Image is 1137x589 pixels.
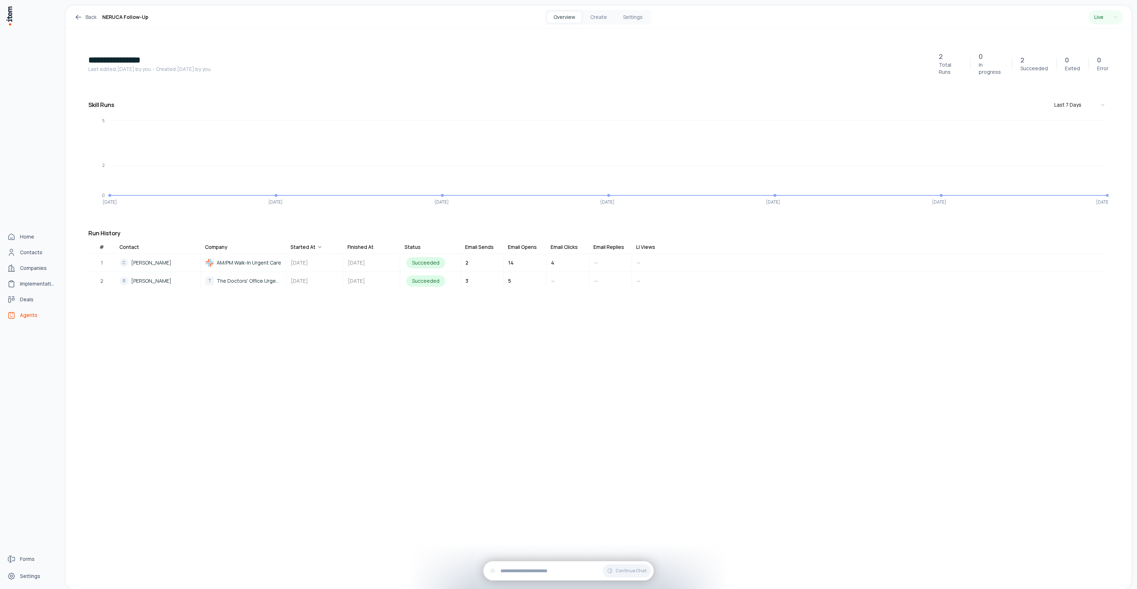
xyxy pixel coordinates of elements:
[465,259,468,266] span: 2
[939,61,962,76] p: Total Runs
[4,552,58,566] a: Forms
[4,569,58,583] a: Settings
[406,275,445,287] div: Succeeded
[1065,55,1069,65] p: 0
[4,277,58,291] a: implementations
[131,259,171,267] span: [PERSON_NAME]
[20,280,56,287] span: Implementations
[119,244,139,251] div: Contact
[88,101,114,109] h3: Skill Runs
[4,245,58,260] a: Contacts
[100,277,103,285] span: 2
[581,11,616,23] button: Create
[4,308,58,322] a: Agents
[131,277,171,285] span: [PERSON_NAME]
[551,259,554,266] span: 4
[290,244,323,251] div: Started At
[20,249,42,256] span: Contacts
[551,277,555,284] span: —
[20,296,34,303] span: Deals
[508,277,511,284] span: 5
[465,244,494,251] div: Email Sends
[979,61,1003,76] p: In progress
[1051,98,1108,111] button: Last 7 Days
[217,259,281,267] span: AM/PM Walk-In Urgent Care
[551,244,578,251] div: Email Clicks
[594,259,598,266] span: —
[1020,65,1048,72] p: Succeeded
[1097,55,1101,65] p: 0
[483,561,654,580] div: Continue Chat
[932,199,946,205] tspan: [DATE]
[74,13,97,21] a: Back
[547,11,581,23] button: Overview
[268,199,283,205] tspan: [DATE]
[120,277,128,285] div: R
[434,199,449,205] tspan: [DATE]
[20,573,40,580] span: Settings
[201,254,285,271] a: AM/PM Walk-In Urgent CareAM/PM Walk-In Urgent Care
[102,162,105,168] tspan: 2
[594,277,598,284] span: —
[102,118,105,124] tspan: 5
[6,6,13,26] img: Item Brain Logo
[1065,65,1080,72] p: Exited
[20,233,34,240] span: Home
[1020,55,1024,65] p: 2
[217,277,281,285] span: The Doctors' Office Urgent Care
[115,254,200,271] a: C[PERSON_NAME]
[616,568,647,574] span: Continue Chat
[1097,65,1108,72] p: Error
[201,272,285,290] a: TThe Doctors' Office Urgent Care
[406,257,445,268] div: Succeeded
[99,244,104,251] div: #
[103,199,117,205] tspan: [DATE]
[4,261,58,275] a: Companies
[88,229,1108,237] h3: Run History
[120,258,128,267] div: C
[465,277,468,284] span: 3
[205,277,214,285] div: T
[616,11,650,23] button: Settings
[508,259,514,266] span: 14
[20,265,47,272] span: Companies
[593,244,624,251] div: Email Replies
[979,51,983,61] p: 0
[637,277,640,284] span: —
[205,258,214,267] img: AM/PM Walk-In Urgent Care
[88,66,930,73] p: Last edited: [DATE] by you ・Created: [DATE] by you
[1096,199,1110,205] tspan: [DATE]
[115,272,200,290] a: R[PERSON_NAME]
[102,13,148,21] h1: NERUCA Follow-Up
[348,244,374,251] div: Finished At
[600,199,614,205] tspan: [DATE]
[603,564,651,578] button: Continue Chat
[508,244,537,251] div: Email Opens
[20,312,37,319] span: Agents
[4,230,58,244] a: Home
[637,259,640,266] span: —
[636,244,655,251] div: LI Views
[102,192,105,198] tspan: 0
[405,244,421,251] div: Status
[205,244,227,251] div: Company
[766,199,780,205] tspan: [DATE]
[20,555,35,563] span: Forms
[4,292,58,307] a: deals
[101,259,103,267] span: 1
[939,51,943,61] p: 2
